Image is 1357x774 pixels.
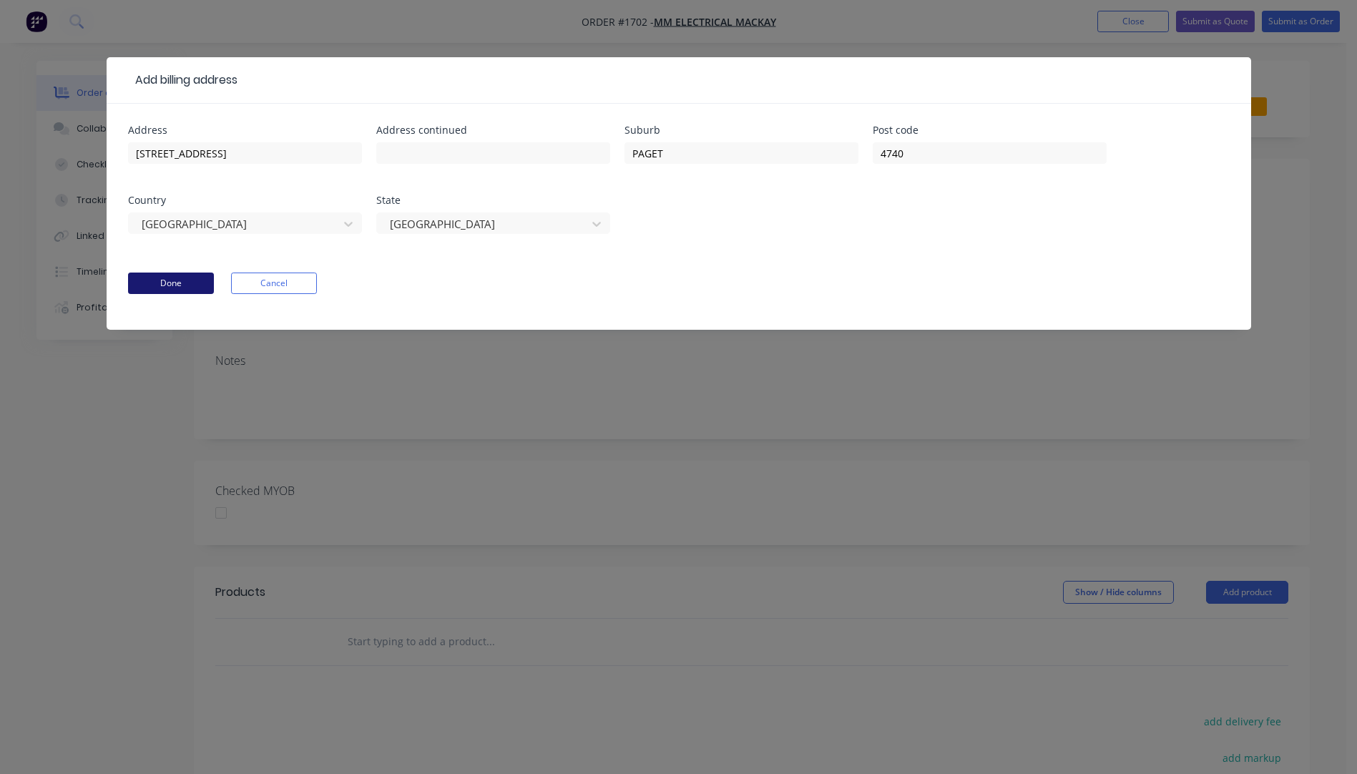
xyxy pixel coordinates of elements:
[624,125,858,135] div: Suburb
[873,125,1107,135] div: Post code
[376,125,610,135] div: Address continued
[376,195,610,205] div: State
[128,72,237,89] div: Add billing address
[128,125,362,135] div: Address
[128,195,362,205] div: Country
[128,273,214,294] button: Done
[231,273,317,294] button: Cancel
